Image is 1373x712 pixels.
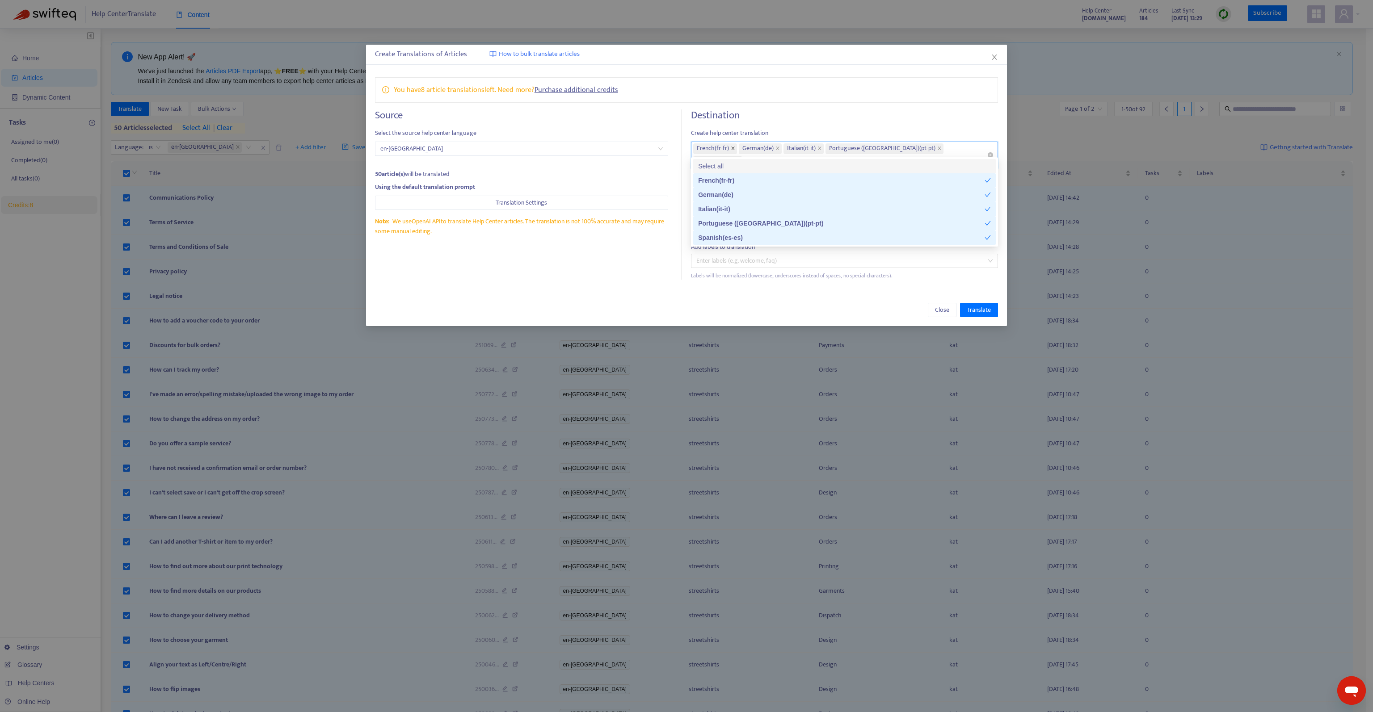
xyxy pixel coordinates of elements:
span: close [991,54,998,61]
span: Translation Settings [496,198,547,208]
p: You have 8 article translations left. Need more? [394,84,618,96]
span: French ( fr-fr ) [697,143,729,154]
button: Translation Settings [375,196,669,210]
span: close [817,146,822,151]
span: Spanish ( es-es ) [697,156,734,167]
span: close-circle [988,152,993,158]
span: close [775,146,780,151]
span: German ( de ) [742,143,774,154]
h4: Destination [691,109,998,121]
div: Select all [698,161,991,171]
span: check [985,235,991,241]
button: Close [928,303,956,317]
button: Translate [960,303,998,317]
span: Note: [375,216,389,226]
span: close [937,146,942,151]
img: image-link [489,50,497,58]
iframe: Bouton de lancement de la fenêtre de messagerie [1337,676,1366,705]
a: OpenAI API [412,216,441,226]
span: info-circle [382,84,389,93]
span: Select the source help center language [375,128,669,138]
div: Labels will be normalized (lowercase, underscores instead of spaces, no special characters). [691,272,998,280]
span: Portuguese ([GEOGRAPHIC_DATA]) ( pt-pt ) [829,143,935,154]
div: German ( de ) [698,190,985,200]
div: Using the default translation prompt [375,182,669,192]
h4: Source [375,109,669,121]
span: check [985,177,991,184]
div: Select all [693,159,996,173]
span: How to bulk translate articles [499,49,580,59]
span: Create help center translation [691,128,998,138]
span: check [985,192,991,198]
div: Spanish ( es-es ) [698,233,985,243]
span: check [985,220,991,226]
span: check [985,206,991,212]
a: How to bulk translate articles [489,49,580,59]
a: Purchase additional credits [535,84,618,96]
span: Italian ( it-it ) [787,143,816,154]
span: close [731,146,735,151]
span: Translate [967,305,991,315]
strong: 50 article(s) [375,169,405,179]
div: Portuguese ([GEOGRAPHIC_DATA]) ( pt-pt ) [698,218,985,228]
div: will be translated [375,169,669,179]
div: French ( fr-fr ) [698,176,985,185]
span: Close [935,305,949,315]
span: en-gb [380,142,663,155]
div: We use to translate Help Center articles. The translation is not 100% accurate and may require so... [375,217,669,236]
div: Create Translations of Articles [375,49,998,60]
div: Add labels to translation [691,242,998,252]
div: Italian ( it-it ) [698,204,985,214]
button: Close [990,52,999,62]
